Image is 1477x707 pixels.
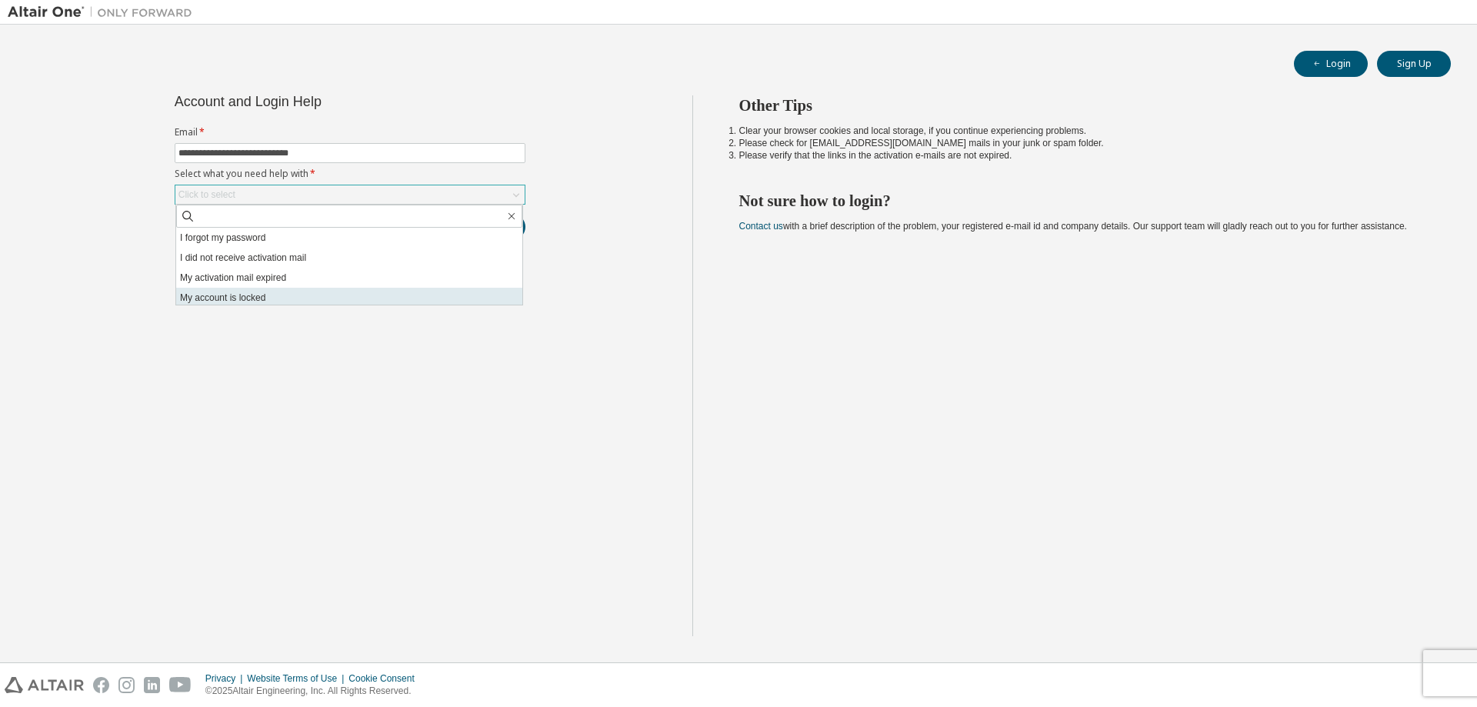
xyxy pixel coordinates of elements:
[739,221,1407,232] span: with a brief description of the problem, your registered e-mail id and company details. Our suppo...
[205,672,247,685] div: Privacy
[175,95,455,108] div: Account and Login Help
[8,5,200,20] img: Altair One
[176,228,522,248] li: I forgot my password
[247,672,348,685] div: Website Terms of Use
[93,677,109,693] img: facebook.svg
[5,677,84,693] img: altair_logo.svg
[739,95,1424,115] h2: Other Tips
[144,677,160,693] img: linkedin.svg
[1377,51,1451,77] button: Sign Up
[1294,51,1368,77] button: Login
[169,677,192,693] img: youtube.svg
[739,191,1424,211] h2: Not sure how to login?
[175,168,525,180] label: Select what you need help with
[178,188,235,201] div: Click to select
[739,125,1424,137] li: Clear your browser cookies and local storage, if you continue experiencing problems.
[739,137,1424,149] li: Please check for [EMAIL_ADDRESS][DOMAIN_NAME] mails in your junk or spam folder.
[205,685,424,698] p: © 2025 Altair Engineering, Inc. All Rights Reserved.
[739,221,783,232] a: Contact us
[118,677,135,693] img: instagram.svg
[348,672,423,685] div: Cookie Consent
[175,185,525,204] div: Click to select
[739,149,1424,162] li: Please verify that the links in the activation e-mails are not expired.
[175,126,525,138] label: Email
